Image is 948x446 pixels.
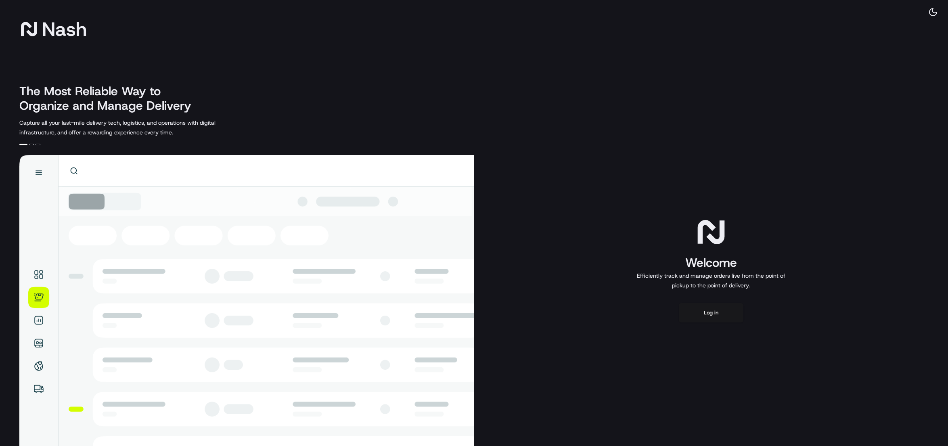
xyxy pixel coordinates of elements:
button: Log in [679,303,743,322]
h1: Welcome [634,255,789,271]
p: Efficiently track and manage orders live from the point of pickup to the point of delivery. [634,271,789,290]
span: Nash [42,21,87,37]
p: Capture all your last-mile delivery tech, logistics, and operations with digital infrastructure, ... [19,118,252,137]
h2: The Most Reliable Way to Organize and Manage Delivery [19,84,200,113]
